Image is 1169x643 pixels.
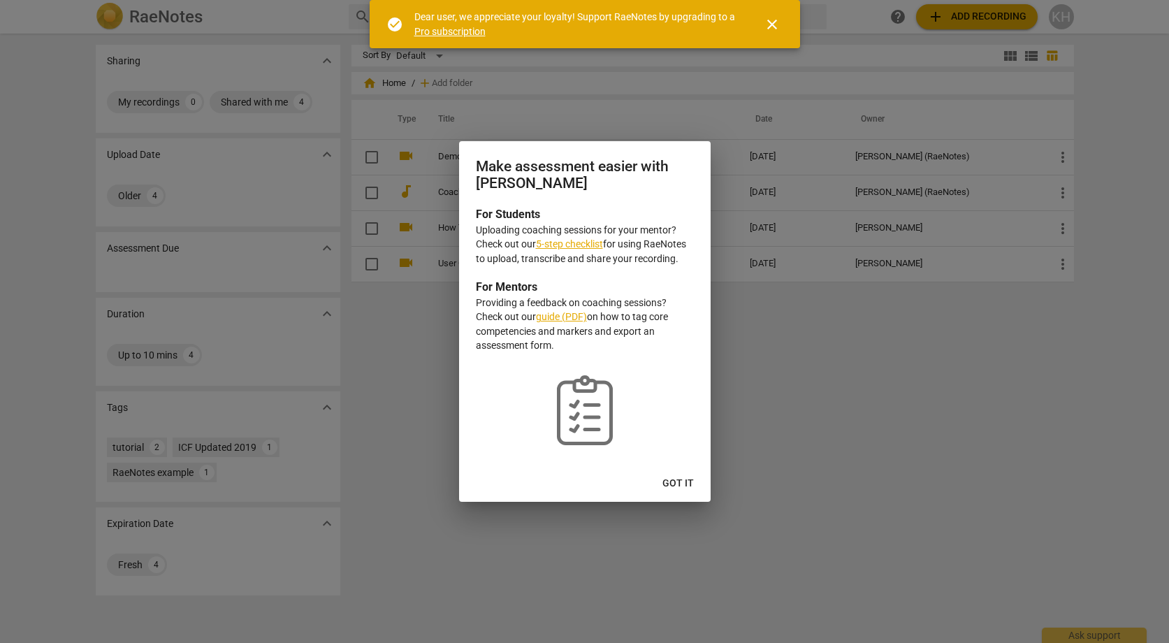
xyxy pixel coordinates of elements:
[476,223,694,266] p: Uploading coaching sessions for your mentor? Check out our for using RaeNotes to upload, transcri...
[764,16,780,33] span: close
[536,238,603,250] a: 5-step checklist
[476,208,540,221] b: For Students
[755,8,789,41] button: Close
[651,471,705,496] button: Got it
[476,280,537,294] b: For Mentors
[476,296,694,353] p: Providing a feedback on coaching sessions? Check out our on how to tag core competencies and mark...
[476,158,694,192] h2: Make assessment easier with [PERSON_NAME]
[662,477,694,491] span: Got it
[386,16,403,33] span: check_circle
[536,311,587,322] a: guide (PDF)
[414,26,486,37] a: Pro subscription
[414,10,739,38] div: Dear user, we appreciate your loyalty! Support RaeNotes by upgrading to a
